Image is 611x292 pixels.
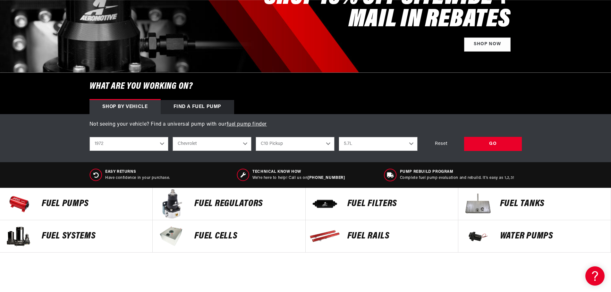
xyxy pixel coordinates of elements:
a: FUEL FILTERS FUEL FILTERS [306,188,458,220]
p: FUEL Rails [347,231,452,241]
p: Water Pumps [500,231,604,241]
img: FUEL FILTERS [309,188,341,220]
a: Water Pumps Water Pumps [458,220,611,253]
p: FUEL Cells [194,231,299,241]
select: Year [89,137,168,151]
img: Fuel Tanks [462,188,494,220]
a: FUEL Cells FUEL Cells [153,220,305,253]
p: Complete fuel pump evaluation and rebuild. It's easy as 1,2,3! [400,175,514,181]
p: FUEL FILTERS [347,199,452,209]
a: FUEL REGULATORS FUEL REGULATORS [153,188,305,220]
a: [PHONE_NUMBER] [308,176,345,180]
img: Fuel Systems [3,220,35,252]
img: Fuel Pumps [3,188,35,220]
a: Fuel Tanks Fuel Tanks [458,188,611,220]
div: Reset [422,137,461,151]
img: Water Pumps [462,220,494,252]
a: fuel pump finder [227,122,267,127]
p: FUEL REGULATORS [194,199,299,209]
img: FUEL REGULATORS [156,188,188,220]
h6: What are you working on? [73,73,538,100]
a: FUEL Rails FUEL Rails [306,220,458,253]
select: Engine [339,137,418,151]
p: Fuel Systems [42,231,146,241]
span: Easy Returns [105,169,170,175]
div: GO [464,137,522,151]
select: Model [256,137,335,151]
p: We’re here to help! Call us on [252,175,345,181]
p: Fuel Pumps [42,199,146,209]
span: Technical Know How [252,169,345,175]
img: FUEL Cells [156,220,188,252]
p: Have confidence in your purchase. [105,175,170,181]
span: Pump Rebuild program [400,169,514,175]
div: Shop by vehicle [89,100,161,114]
p: Fuel Tanks [500,199,604,209]
div: Find a Fuel Pump [161,100,234,114]
img: FUEL Rails [309,220,341,252]
p: Not seeing your vehicle? Find a universal pump with our [89,121,522,129]
a: Shop Now [464,38,511,52]
select: Make [173,137,251,151]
